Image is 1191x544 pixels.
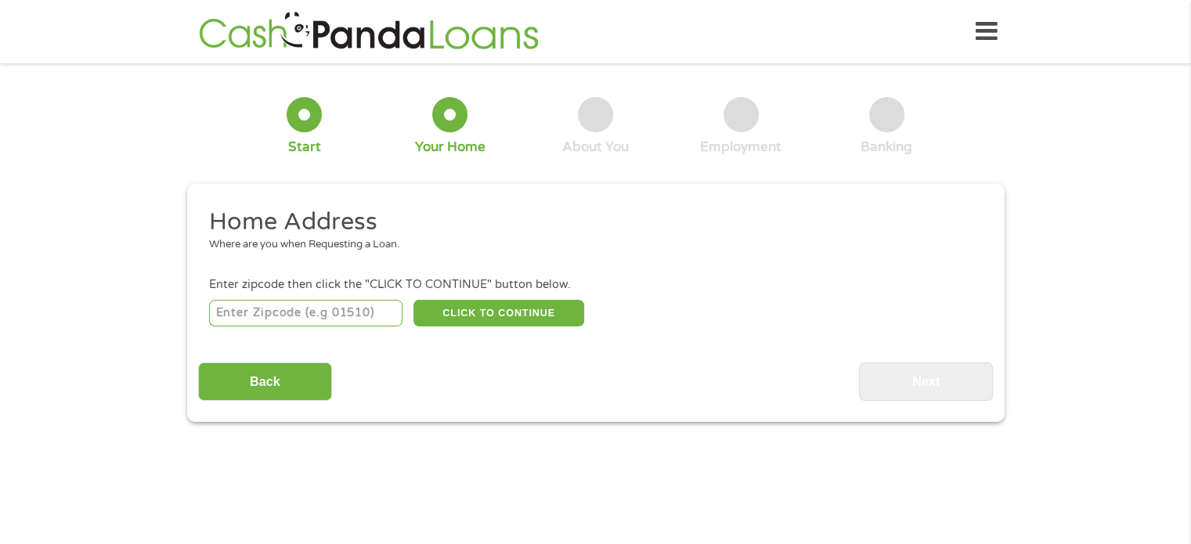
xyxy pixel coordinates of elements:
[209,276,981,294] div: Enter zipcode then click the "CLICK TO CONTINUE" button below.
[413,300,584,326] button: CLICK TO CONTINUE
[562,139,629,156] div: About You
[209,300,402,326] input: Enter Zipcode (e.g 01510)
[288,139,321,156] div: Start
[859,362,993,401] input: Next
[209,237,970,253] div: Where are you when Requesting a Loan.
[415,139,485,156] div: Your Home
[700,139,781,156] div: Employment
[861,139,912,156] div: Banking
[198,362,332,401] input: Back
[194,9,543,54] img: GetLoanNow Logo
[209,207,970,238] h2: Home Address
